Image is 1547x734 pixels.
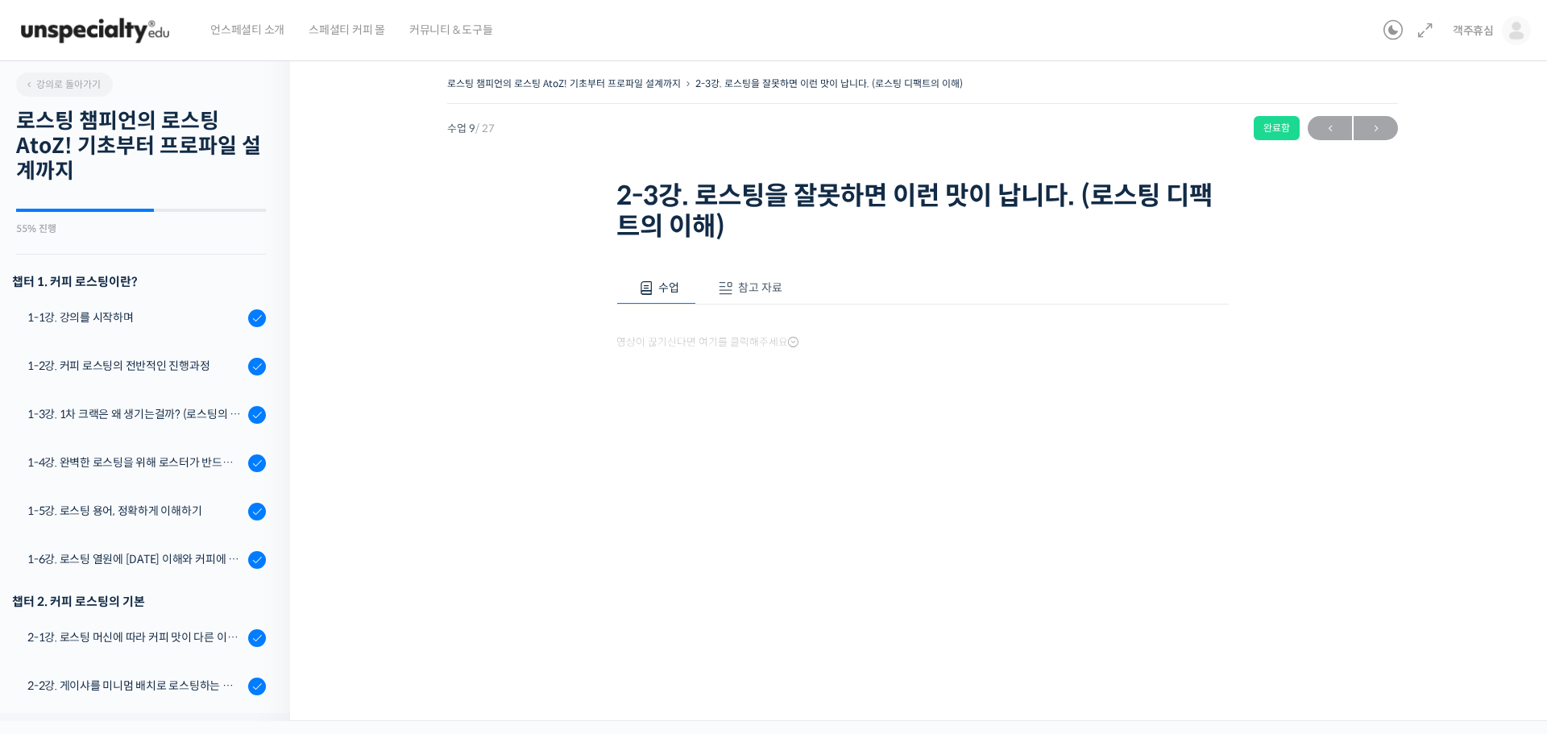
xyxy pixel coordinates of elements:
[738,280,782,295] span: 참고 자료
[27,309,243,326] div: 1-1강. 강의를 시작하며
[27,550,243,568] div: 1-6강. 로스팅 열원에 [DATE] 이해와 커피에 미치는 영향
[447,123,495,134] span: 수업 9
[27,405,243,423] div: 1-3강. 1차 크랙은 왜 생기는걸까? (로스팅의 물리적, 화학적 변화)
[12,271,266,292] h3: 챕터 1. 커피 로스팅이란?
[1354,116,1398,140] a: 다음→
[1254,116,1300,140] div: 완료함
[27,454,243,471] div: 1-4강. 완벽한 로스팅을 위해 로스터가 반드시 갖춰야 할 것 (로스팅 목표 설정하기)
[16,73,113,97] a: 강의로 돌아가기
[1354,118,1398,139] span: →
[27,357,243,375] div: 1-2강. 커피 로스팅의 전반적인 진행과정
[16,224,266,234] div: 55% 진행
[475,122,495,135] span: / 27
[658,280,679,295] span: 수업
[1453,23,1494,38] span: 객주휴심
[616,336,798,349] span: 영상이 끊기신다면 여기를 클릭해주세요
[27,502,243,520] div: 1-5강. 로스팅 용어, 정확하게 이해하기
[24,78,101,90] span: 강의로 돌아가기
[695,77,963,89] a: 2-3강. 로스팅을 잘못하면 이런 맛이 납니다. (로스팅 디팩트의 이해)
[1308,116,1352,140] a: ←이전
[12,591,266,612] div: 챕터 2. 커피 로스팅의 기본
[27,628,243,646] div: 2-1강. 로스팅 머신에 따라 커피 맛이 다른 이유 (로스팅 머신의 매커니즘과 열원)
[16,109,266,185] h2: 로스팅 챔피언의 로스팅 AtoZ! 기초부터 프로파일 설계까지
[1308,118,1352,139] span: ←
[447,77,681,89] a: 로스팅 챔피언의 로스팅 AtoZ! 기초부터 프로파일 설계까지
[616,180,1229,243] h1: 2-3강. 로스팅을 잘못하면 이런 맛이 납니다. (로스팅 디팩트의 이해)
[27,677,243,695] div: 2-2강. 게이샤를 미니멈 배치로 로스팅하는 이유 (로스터기 용량과 배치 사이즈)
